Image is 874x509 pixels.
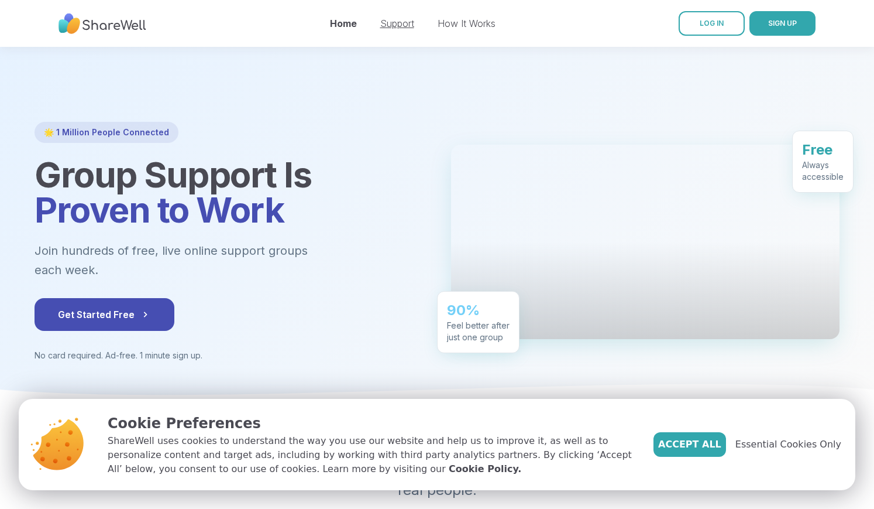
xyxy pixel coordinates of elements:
[59,8,146,40] img: ShareWell Nav Logo
[449,462,521,476] a: Cookie Policy.
[58,308,151,322] span: Get Started Free
[35,298,174,331] button: Get Started Free
[768,19,797,28] span: SIGN UP
[679,11,745,36] a: LOG IN
[35,350,423,361] p: No card required. Ad-free. 1 minute sign up.
[108,434,635,476] p: ShareWell uses cookies to understand the way you use our website and help us to improve it, as we...
[35,241,371,279] p: Join hundreds of free, live online support groups each week.
[749,11,815,36] button: SIGN UP
[380,18,414,29] a: Support
[658,438,721,452] span: Accept All
[35,189,284,231] span: Proven to Work
[447,300,510,319] div: 90%
[802,140,844,159] div: Free
[735,438,841,452] span: Essential Cookies Only
[438,18,496,29] a: How It Works
[35,122,178,143] div: 🌟 1 Million People Connected
[653,432,726,457] button: Accept All
[447,319,510,343] div: Feel better after just one group
[700,19,724,28] span: LOG IN
[108,413,635,434] p: Cookie Preferences
[35,157,423,227] h1: Group Support Is
[330,18,357,29] a: Home
[802,159,844,182] div: Always accessible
